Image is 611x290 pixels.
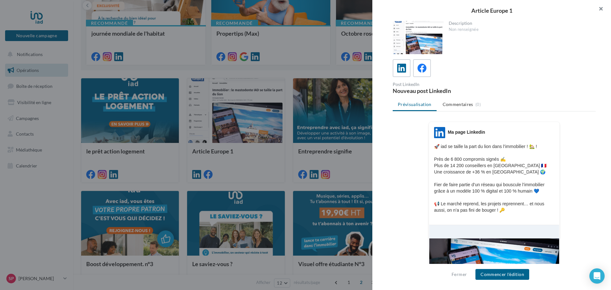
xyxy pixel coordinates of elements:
[449,271,469,278] button: Fermer
[449,27,591,32] div: Non renseignée
[475,269,529,280] button: Commencer l'édition
[475,102,481,107] span: (0)
[448,129,485,135] div: Ma page Linkedin
[393,88,492,94] div: Nouveau post LinkedIn
[443,101,473,108] span: Commentaires
[434,143,554,220] p: 🚀 iad se taille la part du lion dans l’immobilier ! 🏡 ! Près de 6 800 compromis signés ✍️ Plus de...
[589,268,605,284] div: Open Intercom Messenger
[393,82,492,87] div: Post LinkedIn
[449,21,591,25] div: Description
[383,8,601,13] div: Article Europe 1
